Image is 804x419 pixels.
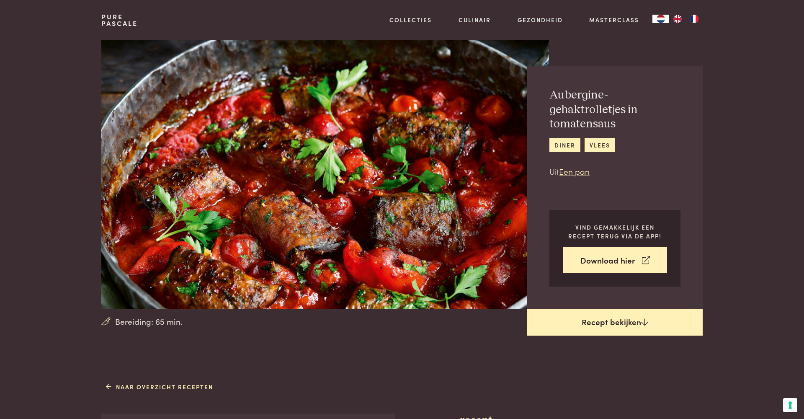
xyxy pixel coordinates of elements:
p: Vind gemakkelijk een recept terug via de app! [563,223,667,240]
a: Recept bekijken [527,309,703,336]
h2: Aubergine-gehaktrolletjes in tomatensaus [549,88,680,132]
a: Gezondheid [518,16,563,24]
aside: Language selected: Nederlands [652,15,703,23]
ul: Language list [669,15,703,23]
a: FR [686,15,703,23]
a: EN [669,15,686,23]
a: vlees [585,138,615,152]
button: Uw voorkeuren voor toestemming voor trackingtechnologieën [783,398,797,412]
a: Masterclass [589,16,639,24]
a: Collecties [389,16,432,24]
a: Een pan [559,166,590,177]
a: Naar overzicht recepten [106,383,214,391]
img: Aubergine-gehaktrolletjes in tomatensaus [101,40,549,309]
a: PurePascale [101,13,138,27]
a: Download hier [563,247,667,274]
span: Bereiding: 65 min. [115,316,183,328]
div: Language [652,15,669,23]
p: Uit [549,166,680,178]
a: diner [549,138,580,152]
a: Culinair [459,16,491,24]
a: NL [652,15,669,23]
